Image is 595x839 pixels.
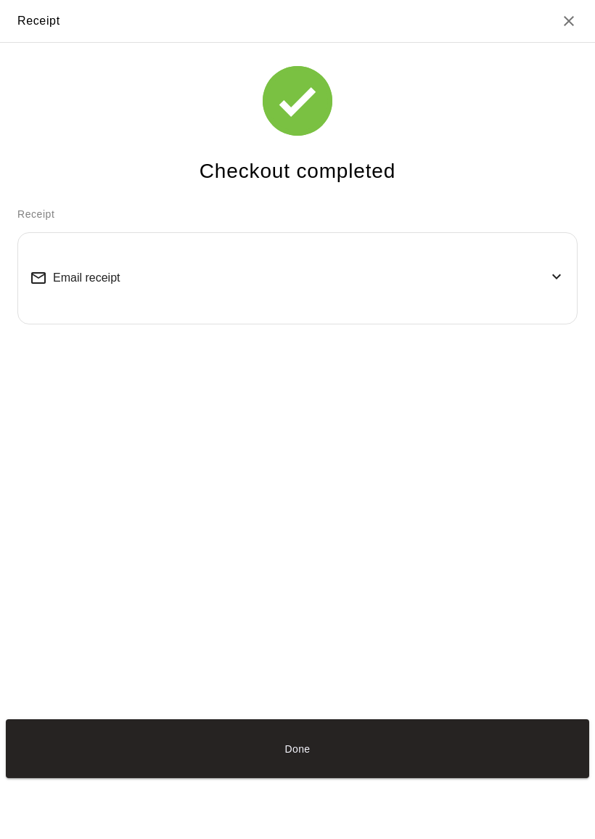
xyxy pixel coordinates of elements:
button: Close [560,12,578,30]
div: Receipt [17,12,60,30]
span: Email receipt [53,271,120,285]
button: Done [6,719,589,778]
h4: Checkout completed [200,159,395,184]
p: Receipt [17,207,578,222]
